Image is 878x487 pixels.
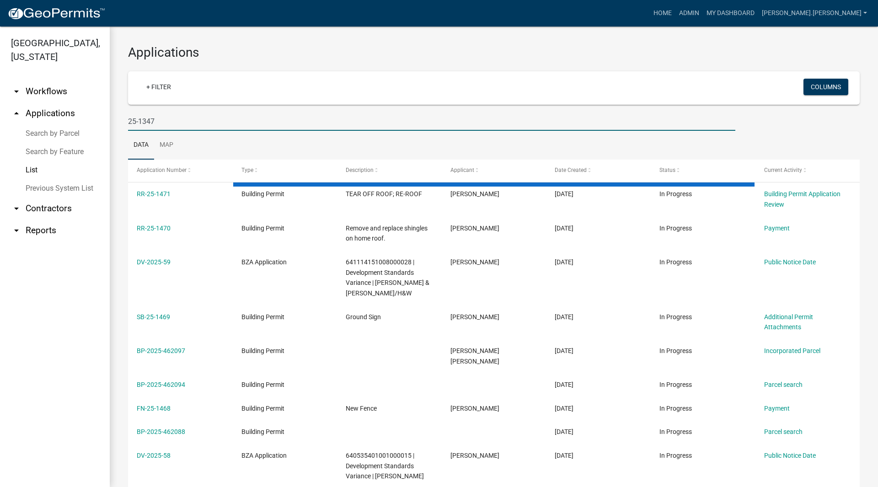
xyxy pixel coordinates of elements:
[241,405,284,412] span: Building Permit
[450,313,499,321] span: Nicole Kegebein
[241,428,284,435] span: Building Permit
[233,160,337,182] datatable-header-cell: Type
[659,428,692,435] span: In Progress
[764,405,790,412] a: Payment
[651,160,755,182] datatable-header-cell: Status
[346,225,428,242] span: Remove and replace shingles on home roof.
[241,452,287,459] span: BZA Application
[764,452,816,459] a: Public Notice Date
[659,167,675,173] span: Status
[241,381,284,388] span: Building Permit
[137,258,171,266] a: DV-2025-59
[128,45,860,60] h3: Applications
[659,347,692,354] span: In Progress
[346,313,381,321] span: Ground Sign
[241,190,284,198] span: Building Permit
[555,190,573,198] span: 08/11/2025
[755,160,860,182] datatable-header-cell: Current Activity
[555,167,587,173] span: Date Created
[764,258,816,266] a: Public Notice Date
[764,347,820,354] a: Incorporated Parcel
[659,381,692,388] span: In Progress
[450,190,499,198] span: Tori Judy
[450,452,499,459] span: Kristy Marasco
[450,225,499,232] span: Jeff Wesolowski
[555,428,573,435] span: 08/11/2025
[128,112,735,131] input: Search for applications
[555,381,573,388] span: 08/11/2025
[137,313,170,321] a: SB-25-1469
[128,160,233,182] datatable-header-cell: Application Number
[241,167,253,173] span: Type
[659,405,692,412] span: In Progress
[764,381,803,388] a: Parcel search
[555,452,573,459] span: 08/11/2025
[555,258,573,266] span: 08/11/2025
[764,313,813,331] a: Additional Permit Attachments
[154,131,179,160] a: Map
[241,258,287,266] span: BZA Application
[128,131,154,160] a: Data
[137,167,187,173] span: Application Number
[450,347,499,365] span: Antonio Matthew Traficanti
[11,108,22,119] i: arrow_drop_up
[764,225,790,232] a: Payment
[137,428,185,435] a: BP-2025-462088
[137,452,171,459] a: DV-2025-58
[346,258,429,297] span: 641114151008000028 | Development Standards Variance | Rich Ronald A & Lisaa/H&W
[346,452,424,480] span: 640535401001000015 | Development Standards Variance | Szponder Lukasz
[11,203,22,214] i: arrow_drop_down
[659,258,692,266] span: In Progress
[337,160,442,182] datatable-header-cell: Description
[659,225,692,232] span: In Progress
[346,167,374,173] span: Description
[137,225,171,232] a: RR-25-1470
[241,347,284,354] span: Building Permit
[137,405,171,412] a: FN-25-1468
[137,190,171,198] a: RR-25-1471
[137,381,185,388] a: BP-2025-462094
[675,5,703,22] a: Admin
[758,5,871,22] a: [PERSON_NAME].[PERSON_NAME]
[764,190,841,208] a: Building Permit Application Review
[450,405,499,412] span: Tryston Lee Smith
[11,86,22,97] i: arrow_drop_down
[442,160,546,182] datatable-header-cell: Applicant
[659,190,692,198] span: In Progress
[703,5,758,22] a: My Dashboard
[555,405,573,412] span: 08/11/2025
[11,225,22,236] i: arrow_drop_down
[139,79,178,95] a: + Filter
[555,313,573,321] span: 08/11/2025
[346,190,422,198] span: TEAR OFF ROOF; RE-ROOF
[241,225,284,232] span: Building Permit
[555,225,573,232] span: 08/11/2025
[546,160,651,182] datatable-header-cell: Date Created
[659,452,692,459] span: In Progress
[241,313,284,321] span: Building Permit
[659,313,692,321] span: In Progress
[450,167,474,173] span: Applicant
[450,258,499,266] span: Kristy Marasco
[764,428,803,435] a: Parcel search
[764,167,802,173] span: Current Activity
[346,405,377,412] span: New Fence
[555,347,573,354] span: 08/11/2025
[137,347,185,354] a: BP-2025-462097
[650,5,675,22] a: Home
[803,79,848,95] button: Columns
